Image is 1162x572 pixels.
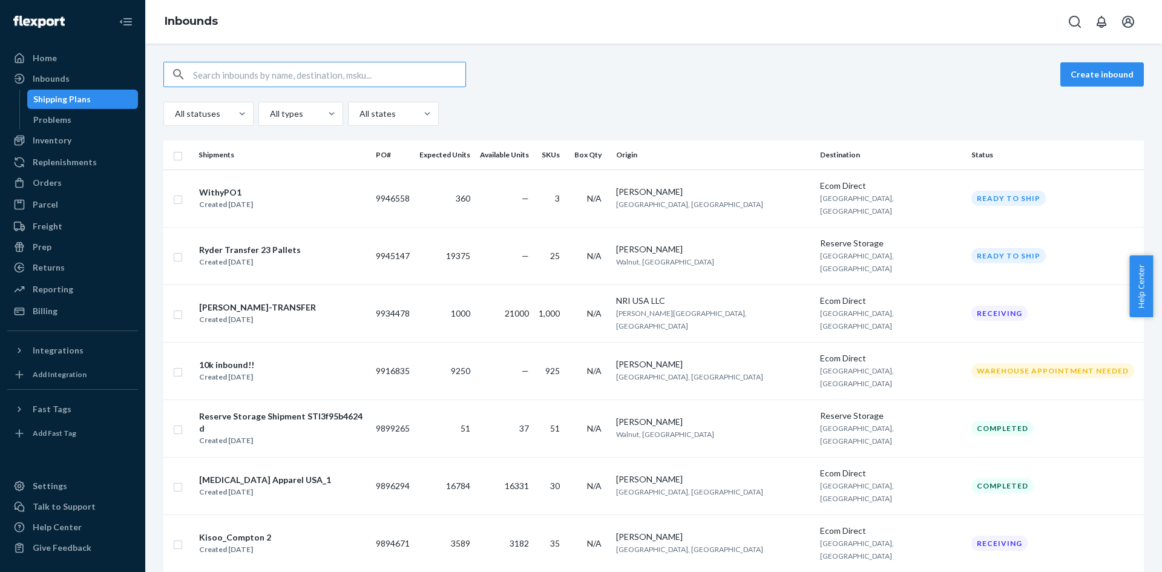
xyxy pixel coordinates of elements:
[570,140,611,169] th: Box Qty
[616,295,810,307] div: NRI USA LLC
[616,243,810,255] div: [PERSON_NAME]
[7,301,138,321] a: Billing
[33,542,91,554] div: Give Feedback
[519,423,529,433] span: 37
[199,359,254,371] div: 10k inbound!!
[33,134,71,146] div: Inventory
[616,545,763,554] span: [GEOGRAPHIC_DATA], [GEOGRAPHIC_DATA]
[33,305,57,317] div: Billing
[358,108,359,120] input: All states
[7,69,138,88] a: Inbounds
[155,4,228,39] ol: breadcrumbs
[456,193,470,203] span: 360
[616,531,810,543] div: [PERSON_NAME]
[510,538,529,548] span: 3182
[475,140,534,169] th: Available Units
[461,423,470,433] span: 51
[33,177,62,189] div: Orders
[33,480,67,492] div: Settings
[27,110,139,130] a: Problems
[616,430,714,439] span: Walnut, [GEOGRAPHIC_DATA]
[165,15,218,28] a: Inbounds
[13,16,65,28] img: Flexport logo
[7,173,138,192] a: Orders
[33,501,96,513] div: Talk to Support
[967,140,1144,169] th: Status
[587,193,602,203] span: N/A
[7,365,138,384] a: Add Integration
[174,108,175,120] input: All statuses
[371,342,415,399] td: 9916835
[446,251,470,261] span: 19375
[971,478,1034,493] div: Completed
[33,369,87,380] div: Add Integration
[522,193,529,203] span: —
[33,403,71,415] div: Fast Tags
[611,140,815,169] th: Origin
[820,352,962,364] div: Ecom Direct
[971,191,1046,206] div: Ready to ship
[7,280,138,299] a: Reporting
[587,538,602,548] span: N/A
[446,481,470,491] span: 16784
[199,410,366,435] div: Reserve Storage Shipment STI3f95b4624d
[550,251,560,261] span: 25
[616,186,810,198] div: [PERSON_NAME]
[7,538,138,557] button: Give Feedback
[33,156,97,168] div: Replenishments
[616,487,763,496] span: [GEOGRAPHIC_DATA], [GEOGRAPHIC_DATA]
[7,424,138,443] a: Add Fast Tag
[971,536,1028,551] div: Receiving
[505,481,529,491] span: 16331
[587,481,602,491] span: N/A
[1063,10,1087,34] button: Open Search Box
[199,435,366,447] div: Created [DATE]
[971,421,1034,436] div: Completed
[550,423,560,433] span: 51
[587,251,602,261] span: N/A
[820,194,894,215] span: [GEOGRAPHIC_DATA], [GEOGRAPHIC_DATA]
[971,306,1028,321] div: Receiving
[371,140,415,169] th: PO#
[451,308,470,318] span: 1000
[199,474,331,486] div: [MEDICAL_DATA] Apparel USA_1
[371,457,415,514] td: 9896294
[820,424,894,445] span: [GEOGRAPHIC_DATA], [GEOGRAPHIC_DATA]
[820,180,962,192] div: Ecom Direct
[199,256,301,268] div: Created [DATE]
[616,358,810,370] div: [PERSON_NAME]
[33,521,82,533] div: Help Center
[371,169,415,227] td: 9946558
[27,90,139,109] a: Shipping Plans
[616,257,714,266] span: Walnut, [GEOGRAPHIC_DATA]
[1129,255,1153,317] span: Help Center
[555,193,560,203] span: 3
[522,251,529,261] span: —
[7,518,138,537] a: Help Center
[815,140,967,169] th: Destination
[7,237,138,257] a: Prep
[1116,10,1140,34] button: Open account menu
[539,308,560,318] span: 1,000
[1060,62,1144,87] button: Create inbound
[820,366,894,388] span: [GEOGRAPHIC_DATA], [GEOGRAPHIC_DATA]
[616,473,810,485] div: [PERSON_NAME]
[550,481,560,491] span: 30
[199,199,253,211] div: Created [DATE]
[114,10,138,34] button: Close Navigation
[451,366,470,376] span: 9250
[534,140,570,169] th: SKUs
[587,366,602,376] span: N/A
[199,301,316,314] div: [PERSON_NAME]-TRANSFER
[193,62,465,87] input: Search inbounds by name, destination, msku...
[33,428,76,438] div: Add Fast Tag
[371,227,415,284] td: 9945147
[33,220,62,232] div: Freight
[616,309,747,330] span: [PERSON_NAME][GEOGRAPHIC_DATA], [GEOGRAPHIC_DATA]
[1085,536,1150,566] iframe: Opens a widget where you can chat to one of our agents
[7,399,138,419] button: Fast Tags
[505,308,529,318] span: 21000
[820,467,962,479] div: Ecom Direct
[820,525,962,537] div: Ecom Direct
[820,237,962,249] div: Reserve Storage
